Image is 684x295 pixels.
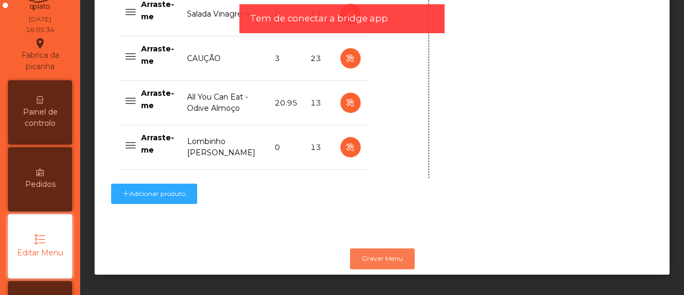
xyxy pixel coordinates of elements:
span: Painel de controlo [11,107,69,129]
td: 0 [268,125,304,170]
div: 16:05:34 [26,25,55,35]
button: Gravar Menu [350,248,415,269]
span: Pedidos [25,179,56,190]
p: Arraste-me [141,43,174,67]
p: Arraste-me [141,87,174,111]
td: 20.95 [268,81,304,125]
td: 23 [304,36,333,81]
p: Arraste-me [141,132,174,156]
td: 13 [304,81,333,125]
td: Lombinho [PERSON_NAME] [181,125,268,170]
td: All You Can Eat - Odive Almoço [181,81,268,125]
i: location_on [34,37,46,50]
td: 13 [304,125,333,170]
div: Fabrica da picanha [9,37,72,72]
div: [DATE] [29,14,51,24]
td: 3 [268,36,304,81]
button: Adicionar produto [111,184,197,204]
td: CAUÇÃO [181,36,268,81]
span: Tem de conectar a bridge app [250,12,388,25]
span: Editar Menu [17,247,63,259]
